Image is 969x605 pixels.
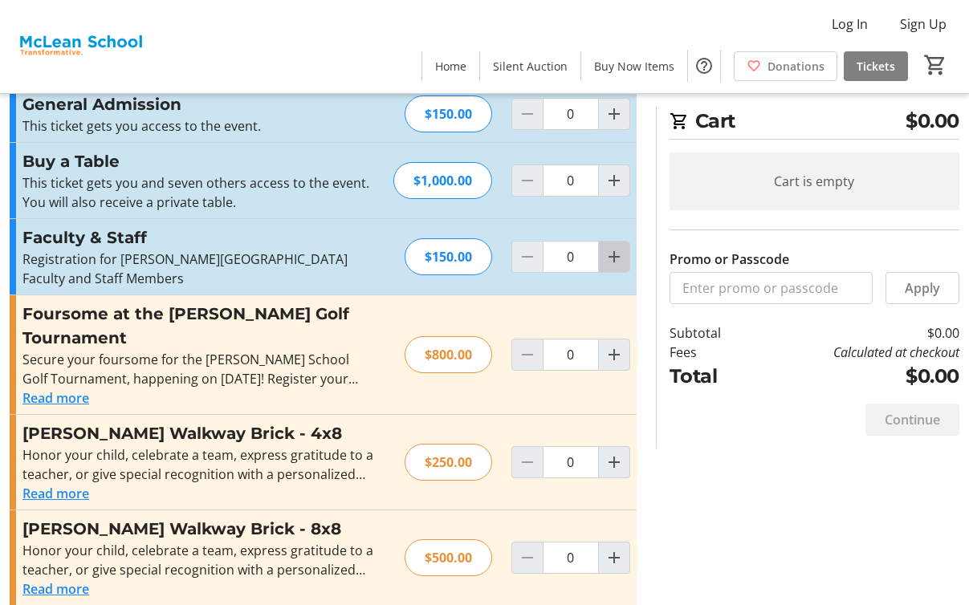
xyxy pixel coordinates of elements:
[670,272,873,304] input: Enter promo or passcode
[405,444,492,481] div: $250.00
[405,95,492,132] div: $150.00
[599,542,629,573] button: Increment by one
[599,165,629,196] button: Increment by one
[753,323,959,343] td: $0.00
[22,302,373,350] h3: Foursome at the [PERSON_NAME] Golf Tournament
[22,541,373,579] div: Honor your child, celebrate a team, express gratitude to a teacher, or give special recognition w...
[688,50,720,82] button: Help
[22,445,373,484] div: Honor your child, celebrate a team, express gratitude to a teacher, or give special recognition w...
[22,173,373,212] p: This ticket gets you and seven others access to the event. You will also receive a private table.
[22,225,373,250] h3: Faculty & Staff
[734,51,837,81] a: Donations
[670,343,754,362] td: Fees
[10,6,152,87] img: McLean School's Logo
[22,116,373,136] div: This ticket gets you access to the event.
[857,58,895,75] span: Tickets
[594,58,674,75] span: Buy Now Items
[543,98,599,130] input: General Admission Quantity
[767,58,824,75] span: Donations
[900,14,947,34] span: Sign Up
[543,339,599,371] input: Foursome at the McLean Golf Tournament Quantity
[22,92,373,116] h3: General Admission
[599,242,629,272] button: Increment by one
[22,517,373,541] h3: [PERSON_NAME] Walkway Brick - 8x8
[599,99,629,129] button: Increment by one
[832,14,868,34] span: Log In
[480,51,580,81] a: Silent Auction
[670,152,959,210] div: Cart is empty
[393,162,492,199] div: $1,000.00
[670,250,789,269] label: Promo or Passcode
[22,421,373,445] h3: [PERSON_NAME] Walkway Brick - 4x8
[670,107,959,140] h2: Cart
[435,58,466,75] span: Home
[905,278,940,298] span: Apply
[844,51,908,81] a: Tickets
[543,241,599,273] input: Faculty & Staff Quantity
[921,51,950,79] button: Cart
[405,539,492,576] div: $500.00
[22,388,89,408] button: Read more
[493,58,568,75] span: Silent Auction
[906,107,959,136] span: $0.00
[22,149,373,173] h3: Buy a Table
[819,11,881,37] button: Log In
[599,339,629,370] button: Increment by one
[22,350,373,388] div: Secure your foursome for the [PERSON_NAME] School Golf Tournament, happening on [DATE]! Register ...
[753,362,959,391] td: $0.00
[887,11,959,37] button: Sign Up
[599,447,629,477] button: Increment by one
[405,336,492,373] div: $800.00
[670,362,754,391] td: Total
[22,579,89,599] button: Read more
[543,542,599,574] input: McLean Walkway Brick - 8x8 Quantity
[22,484,89,503] button: Read more
[543,446,599,478] input: McLean Walkway Brick - 4x8 Quantity
[581,51,687,81] a: Buy Now Items
[405,238,492,275] div: $150.00
[543,164,599,197] input: Buy a Table Quantity
[886,272,959,304] button: Apply
[22,250,373,288] p: Registration for [PERSON_NAME][GEOGRAPHIC_DATA] Faculty and Staff Members
[670,323,754,343] td: Subtotal
[753,343,959,362] td: Calculated at checkout
[422,51,479,81] a: Home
